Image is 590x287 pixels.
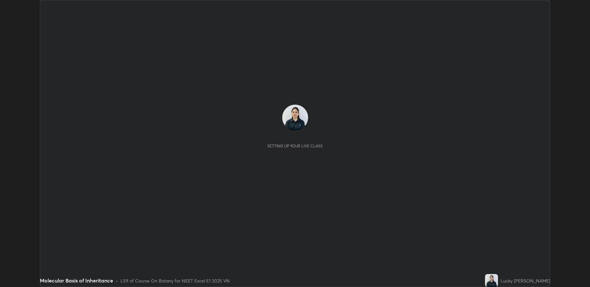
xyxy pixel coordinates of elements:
[116,277,118,284] div: •
[282,105,308,131] img: ac32ed79869041e68d2c152ee794592b.jpg
[485,274,498,287] img: ac32ed79869041e68d2c152ee794592b.jpg
[40,277,113,284] div: Molecular Basis of Inheritance
[267,143,323,148] div: Setting up your live class
[121,277,230,284] div: L59 of Course On Botany for NEET Excel E1 2025 VN
[501,277,550,284] div: Lucky [PERSON_NAME]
